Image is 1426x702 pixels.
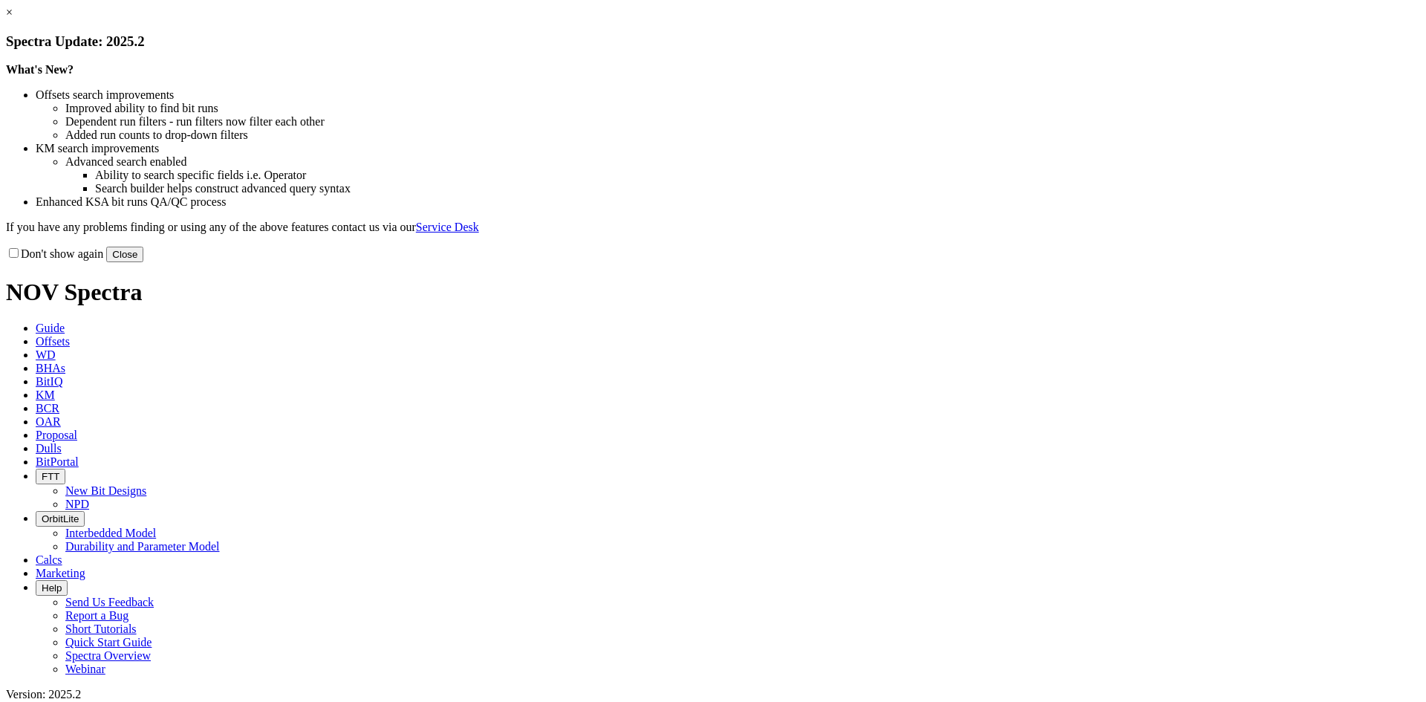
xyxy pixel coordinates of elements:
a: Quick Start Guide [65,636,152,649]
span: BitIQ [36,375,62,388]
li: Ability to search specific fields i.e. Operator [95,169,1420,182]
span: BHAs [36,362,65,374]
input: Don't show again [9,248,19,258]
a: Report a Bug [65,609,128,622]
a: NPD [65,498,89,510]
a: Send Us Feedback [65,596,154,608]
span: Dulls [36,442,62,455]
span: Help [42,582,62,594]
a: Short Tutorials [65,623,137,635]
a: Interbedded Model [65,527,156,539]
span: OrbitLite [42,513,79,524]
span: BitPortal [36,455,79,468]
li: Added run counts to drop-down filters [65,129,1420,142]
li: Search builder helps construct advanced query syntax [95,182,1420,195]
h3: Spectra Update: 2025.2 [6,33,1420,50]
span: KM [36,389,55,401]
li: Offsets search improvements [36,88,1420,102]
a: × [6,6,13,19]
span: FTT [42,471,59,482]
span: WD [36,348,56,361]
span: Calcs [36,553,62,566]
a: Service Desk [416,221,479,233]
a: Durability and Parameter Model [65,540,220,553]
strong: What's New? [6,63,74,76]
li: Enhanced KSA bit runs QA/QC process [36,195,1420,209]
p: If you have any problems finding or using any of the above features contact us via our [6,221,1420,234]
a: Webinar [65,663,105,675]
li: Dependent run filters - run filters now filter each other [65,115,1420,129]
li: Advanced search enabled [65,155,1420,169]
span: Proposal [36,429,77,441]
span: Guide [36,322,65,334]
a: Spectra Overview [65,649,151,662]
span: OAR [36,415,61,428]
a: New Bit Designs [65,484,146,497]
label: Don't show again [6,247,103,260]
li: Improved ability to find bit runs [65,102,1420,115]
span: Offsets [36,335,70,348]
span: BCR [36,402,59,415]
li: KM search improvements [36,142,1420,155]
h1: NOV Spectra [6,279,1420,306]
button: Close [106,247,143,262]
span: Marketing [36,567,85,579]
div: Version: 2025.2 [6,688,1420,701]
